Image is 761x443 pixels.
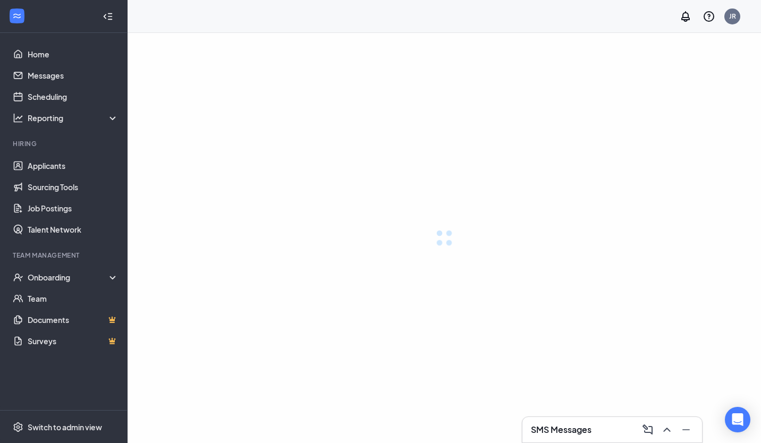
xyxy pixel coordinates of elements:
[729,12,736,21] div: JR
[28,330,119,352] a: SurveysCrown
[12,11,22,21] svg: WorkstreamLogo
[28,288,119,309] a: Team
[103,11,113,22] svg: Collapse
[677,421,694,438] button: Minimize
[28,113,119,123] div: Reporting
[13,113,23,123] svg: Analysis
[531,424,591,436] h3: SMS Messages
[13,272,23,283] svg: UserCheck
[725,407,750,432] div: Open Intercom Messenger
[28,176,119,198] a: Sourcing Tools
[28,219,119,240] a: Talent Network
[661,423,673,436] svg: ChevronUp
[28,44,119,65] a: Home
[638,421,655,438] button: ComposeMessage
[641,423,654,436] svg: ComposeMessage
[28,309,119,330] a: DocumentsCrown
[28,198,119,219] a: Job Postings
[13,251,116,260] div: Team Management
[13,422,23,432] svg: Settings
[28,155,119,176] a: Applicants
[28,86,119,107] a: Scheduling
[28,65,119,86] a: Messages
[13,139,116,148] div: Hiring
[679,10,692,23] svg: Notifications
[28,422,102,432] div: Switch to admin view
[28,272,119,283] div: Onboarding
[703,10,715,23] svg: QuestionInfo
[680,423,692,436] svg: Minimize
[657,421,674,438] button: ChevronUp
